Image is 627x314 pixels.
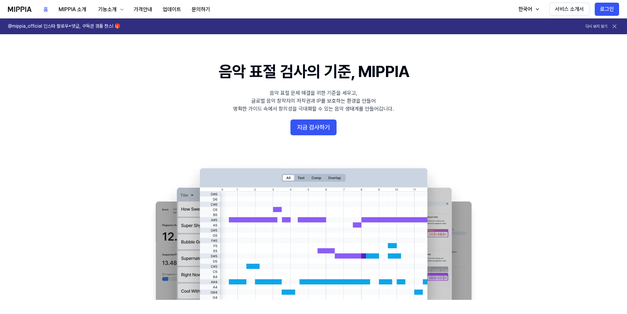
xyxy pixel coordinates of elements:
[38,0,53,18] a: 홈
[233,89,394,113] div: 음악 표절 문제 해결을 위한 기준을 세우고, 글로벌 음악 창작자의 저작권과 IP를 보호하는 환경을 만들어 명확한 가이드 속에서 창의성을 극대화할 수 있는 음악 생태계를 만들어...
[8,7,32,12] img: logo
[595,3,619,16] button: 로그인
[92,3,128,16] button: 기능소개
[128,3,157,16] button: 가격안내
[290,119,337,135] button: 지금 검사하기
[142,162,485,300] img: main Image
[8,23,120,30] h1: @mippia_official 인스타 팔로우+댓글, 구독권 경품 찬스! 🎁
[53,3,92,16] button: MIPPIA 소개
[219,61,409,83] h1: 음악 표절 검사의 기준, MIPPIA
[512,3,544,16] button: 한국어
[517,5,533,13] div: 한국어
[586,24,607,29] button: 다시 보지 않기
[186,3,215,16] button: 문의하기
[97,6,118,13] div: 기능소개
[38,3,53,16] button: 홈
[157,3,186,16] button: 업데이트
[157,0,186,18] a: 업데이트
[549,3,589,16] button: 서비스 소개서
